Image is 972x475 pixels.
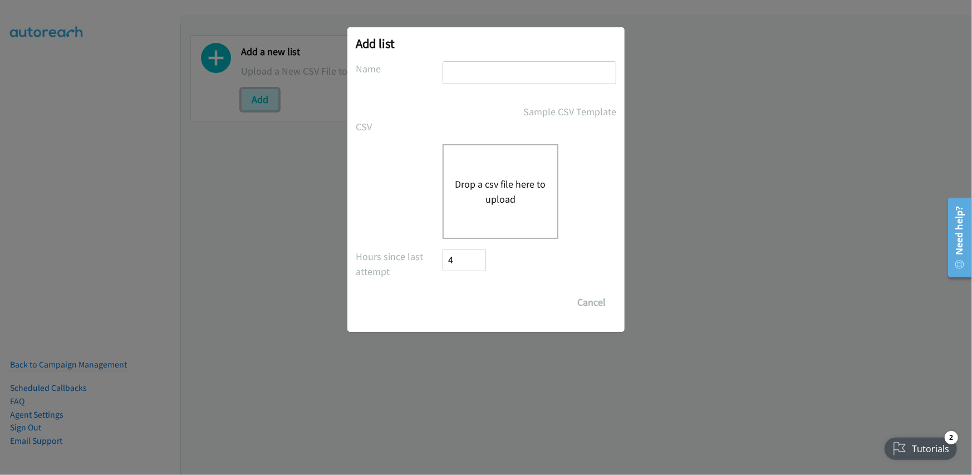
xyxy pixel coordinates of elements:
[356,61,443,76] label: Name
[940,193,972,282] iframe: Resource Center
[356,36,616,51] h2: Add list
[356,119,443,134] label: CSV
[567,291,616,314] button: Cancel
[523,104,616,119] a: Sample CSV Template
[455,177,546,207] button: Drop a csv file here to upload
[878,427,964,467] iframe: Checklist
[356,249,443,279] label: Hours since last attempt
